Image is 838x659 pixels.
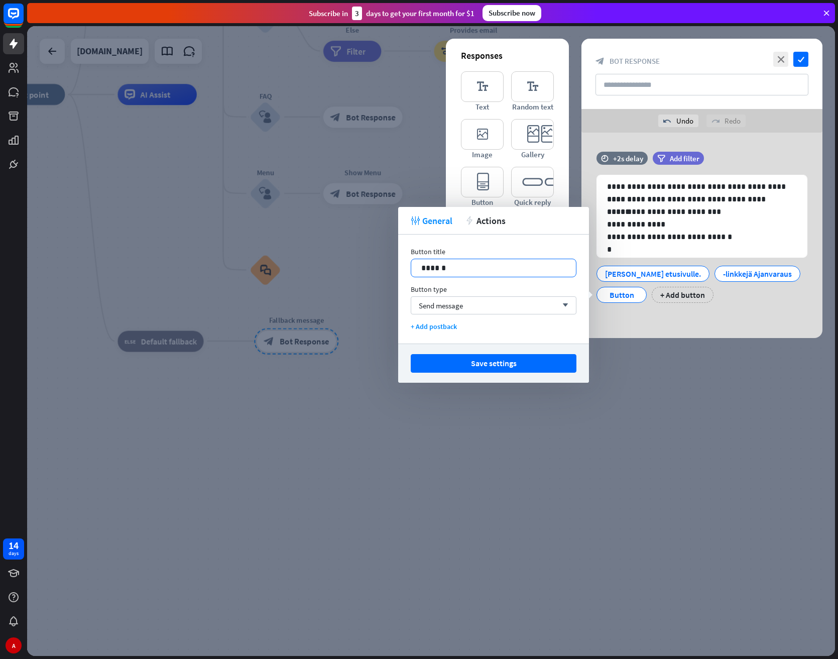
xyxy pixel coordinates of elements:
i: arrow_down [557,302,568,308]
div: 14 [9,541,19,550]
div: Button title [411,247,576,256]
button: Save settings [411,354,576,373]
i: close [773,52,788,67]
i: time [601,155,609,162]
div: [PERSON_NAME] etusivulle. [605,266,701,281]
div: + Add button [652,287,713,303]
div: 3 [352,7,362,20]
span: General [422,215,452,227]
i: block_bot_response [595,57,605,66]
div: Button [605,287,638,302]
i: undo [663,117,671,125]
span: Add filter [670,154,699,163]
span: Send message [419,301,463,310]
div: days [9,550,19,557]
div: Subscribe now [483,5,541,21]
i: redo [711,117,720,125]
div: Button type [411,285,576,294]
div: + Add postback [411,322,576,331]
div: -linkkejä Ajanvaraus [723,266,792,281]
i: filter [657,155,665,162]
div: A [6,637,22,653]
div: +2s delay [613,154,643,163]
button: Open LiveChat chat widget [8,4,38,34]
span: Bot Response [610,56,660,66]
span: Actions [476,215,506,227]
div: Undo [658,115,698,127]
div: Subscribe in days to get your first month for $1 [309,7,474,20]
a: 14 days [3,538,24,560]
i: tweak [411,216,420,225]
div: Redo [706,115,746,127]
i: check [793,52,808,67]
i: action [465,216,474,225]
